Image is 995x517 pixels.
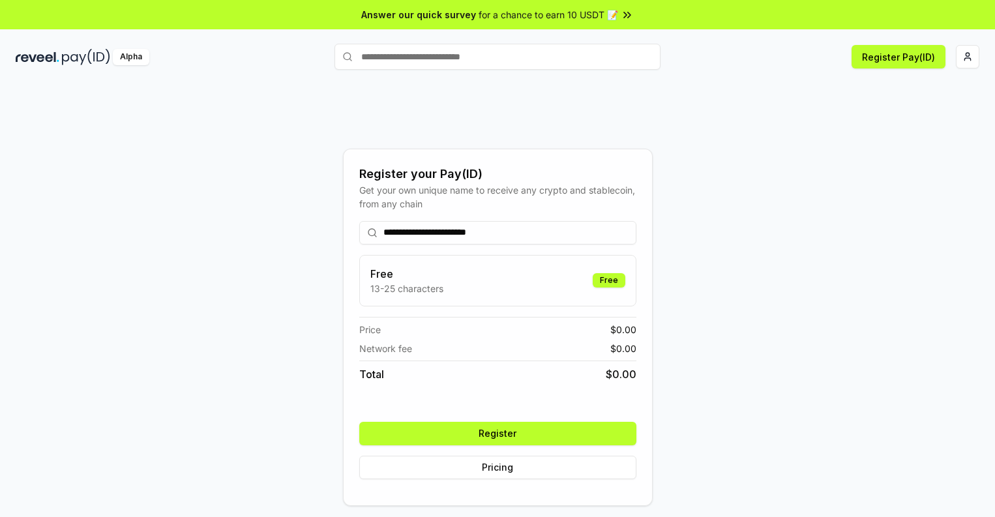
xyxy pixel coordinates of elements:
[359,323,381,336] span: Price
[359,165,636,183] div: Register your Pay(ID)
[479,8,618,22] span: for a chance to earn 10 USDT 📝
[359,366,384,382] span: Total
[113,49,149,65] div: Alpha
[359,183,636,211] div: Get your own unique name to receive any crypto and stablecoin, from any chain
[62,49,110,65] img: pay_id
[359,456,636,479] button: Pricing
[16,49,59,65] img: reveel_dark
[370,266,443,282] h3: Free
[361,8,476,22] span: Answer our quick survey
[606,366,636,382] span: $ 0.00
[610,342,636,355] span: $ 0.00
[370,282,443,295] p: 13-25 characters
[593,273,625,288] div: Free
[610,323,636,336] span: $ 0.00
[852,45,945,68] button: Register Pay(ID)
[359,422,636,445] button: Register
[359,342,412,355] span: Network fee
